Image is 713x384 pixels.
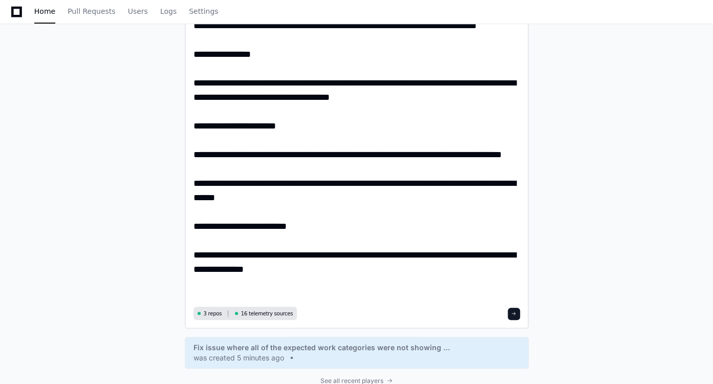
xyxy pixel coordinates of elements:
span: Logs [160,8,177,14]
span: Home [34,8,55,14]
span: Pull Requests [68,8,115,14]
span: Fix issue where all of the expected work categories were not showing … [193,343,450,353]
a: Fix issue where all of the expected work categories were not showing …was created 5 minutes ago [193,343,520,363]
span: Users [128,8,148,14]
span: 3 repos [204,310,222,317]
span: 16 telemetry sources [241,310,293,317]
span: Settings [189,8,218,14]
span: was created 5 minutes ago [193,353,284,363]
